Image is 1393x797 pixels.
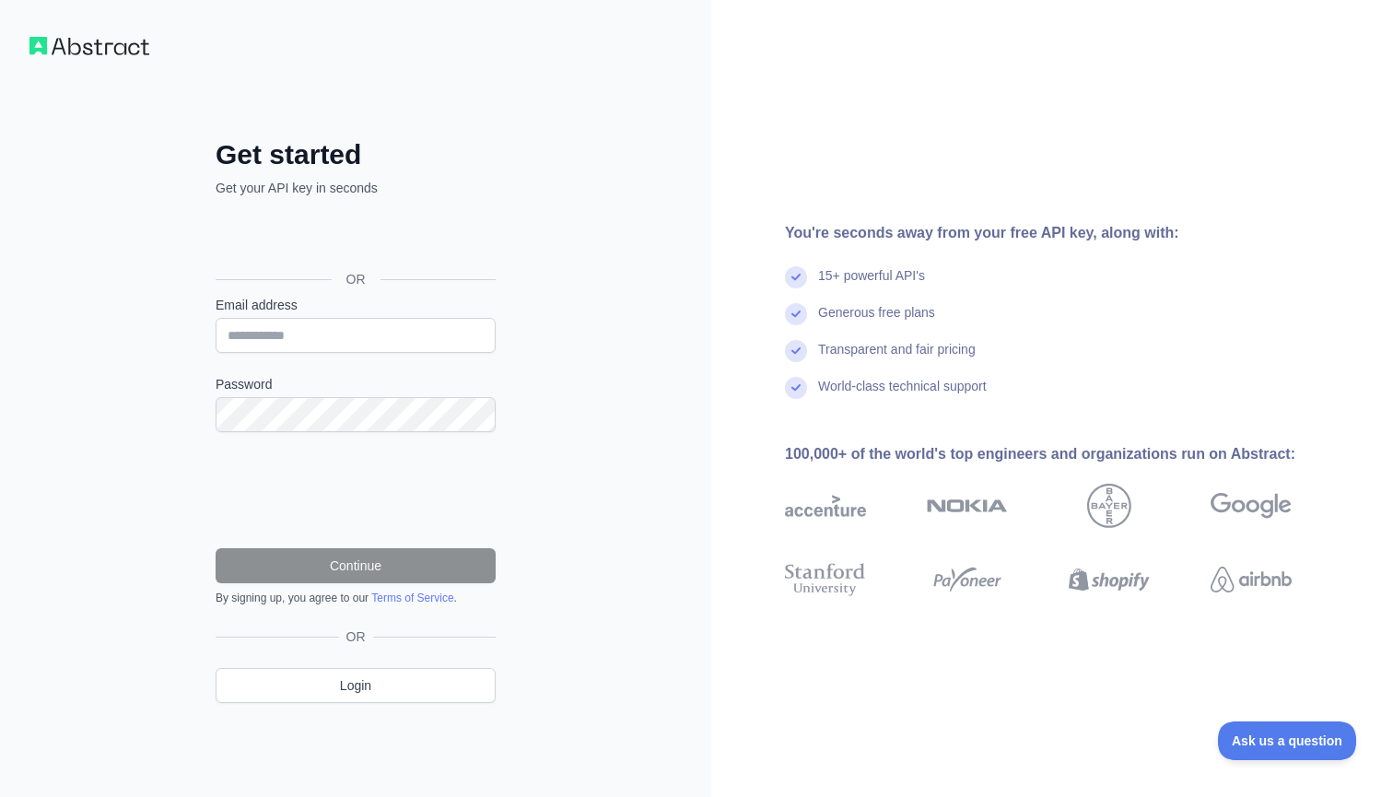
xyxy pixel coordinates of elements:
div: Generous free plans [818,303,935,340]
img: nokia [927,484,1008,528]
div: Sign in with Google. Opens in new tab [216,217,492,258]
img: check mark [785,377,807,399]
p: Get your API key in seconds [216,179,496,197]
label: Password [216,375,496,393]
img: bayer [1087,484,1131,528]
img: check mark [785,303,807,325]
iframe: reCAPTCHA [216,454,496,526]
div: You're seconds away from your free API key, along with: [785,222,1351,244]
img: stanford university [785,559,866,600]
img: Workflow [29,37,149,55]
img: airbnb [1211,559,1292,600]
div: 15+ powerful API's [818,266,925,303]
button: Continue [216,548,496,583]
iframe: Toggle Customer Support [1218,721,1356,760]
img: check mark [785,266,807,288]
img: accenture [785,484,866,528]
span: OR [339,627,373,646]
img: check mark [785,340,807,362]
img: shopify [1069,559,1150,600]
div: Transparent and fair pricing [818,340,976,377]
h2: Get started [216,138,496,171]
div: By signing up, you agree to our . [216,591,496,605]
img: payoneer [927,559,1008,600]
a: Terms of Service [371,592,453,604]
div: 100,000+ of the world's top engineers and organizations run on Abstract: [785,443,1351,465]
a: Login [216,668,496,703]
label: Email address [216,296,496,314]
div: World-class technical support [818,377,987,414]
img: google [1211,484,1292,528]
span: OR [332,270,380,288]
iframe: Sign in with Google Button [206,217,501,258]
